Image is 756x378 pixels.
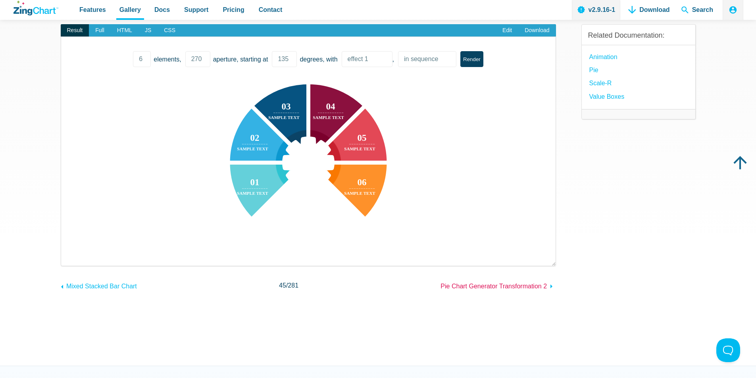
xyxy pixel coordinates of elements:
[460,51,483,67] button: Render
[223,4,244,15] span: Pricing
[66,283,137,290] span: Mixed Stacked Bar Chart
[154,4,170,15] span: Docs
[89,24,111,37] span: Full
[111,24,139,37] span: HTML
[588,31,689,40] h3: Related Documentation:
[589,78,612,88] a: Scale-R
[300,54,337,65] span: degrees, with
[213,54,268,65] span: aperture, starting at
[61,279,137,292] a: Mixed Stacked Bar Chart
[589,52,617,62] a: Animation
[342,51,394,67] div: ,
[441,283,547,290] span: Pie Chart Generator Transformation 2
[288,282,298,289] span: 281
[589,91,625,102] a: Value Boxes
[119,4,141,15] span: Gallery
[259,4,283,15] span: Contact
[496,24,518,37] a: Edit
[279,282,286,289] span: 45
[139,24,158,37] span: JS
[184,4,208,15] span: Support
[13,1,58,15] a: ZingChart Logo. Click to return to the homepage
[158,24,182,37] span: CSS
[716,338,740,362] iframe: Toggle Customer Support
[79,4,106,15] span: Features
[61,24,89,37] span: Result
[589,65,598,75] a: Pie
[518,24,556,37] a: Download
[154,54,181,65] span: elements,
[441,279,556,292] a: Pie Chart Generator Transformation 2
[279,280,298,291] span: /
